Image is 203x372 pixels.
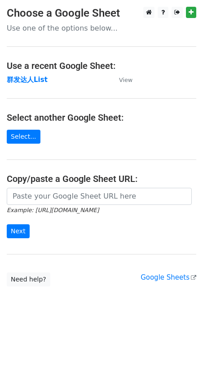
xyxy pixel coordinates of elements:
[7,224,30,238] input: Next
[7,112,196,123] h4: Select another Google Sheet:
[7,130,40,144] a: Select...
[7,207,99,213] small: Example: [URL][DOMAIN_NAME]
[141,273,196,281] a: Google Sheets
[7,188,192,205] input: Paste your Google Sheet URL here
[7,76,48,84] a: 群发达人List
[7,7,196,20] h3: Choose a Google Sheet
[7,60,196,71] h4: Use a recent Google Sheet:
[110,76,132,84] a: View
[7,173,196,184] h4: Copy/paste a Google Sheet URL:
[7,23,196,33] p: Use one of the options below...
[119,77,132,83] small: View
[7,272,50,286] a: Need help?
